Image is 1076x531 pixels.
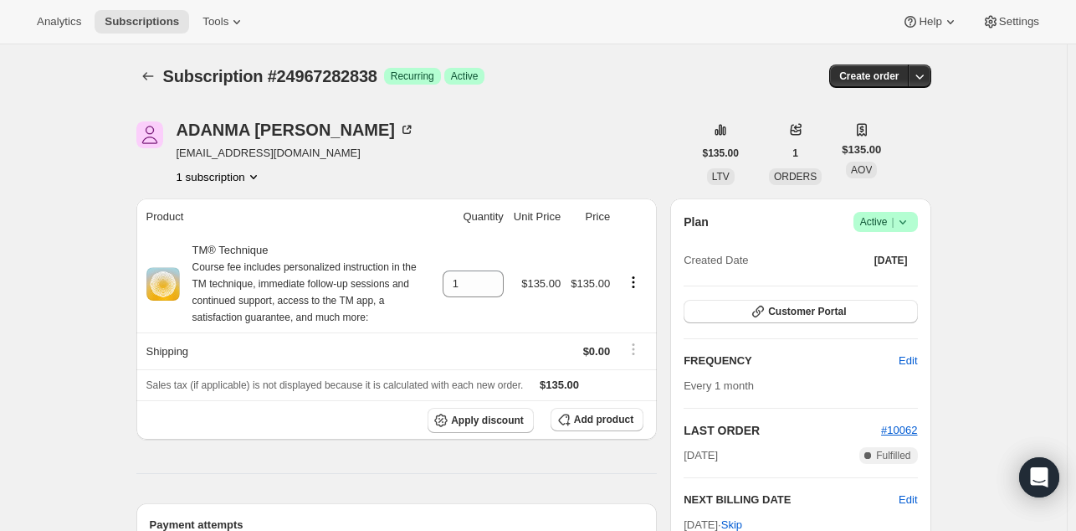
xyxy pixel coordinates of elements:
small: Course fee includes personalized instruction in the TM technique, immediate follow-up sessions an... [192,261,417,323]
span: LTV [712,171,730,183]
span: $0.00 [583,345,611,358]
span: Help [919,15,941,28]
button: Analytics [27,10,91,34]
span: Edit [899,353,917,369]
button: Subscriptions [136,64,160,88]
div: Open Intercom Messenger [1019,457,1059,497]
th: Unit Price [509,198,566,235]
span: [DATE] [684,447,718,464]
span: Every 1 month [684,379,754,392]
span: Create order [839,70,899,83]
th: Product [136,198,438,235]
span: [DATE] [874,254,908,267]
span: $135.00 [842,142,881,158]
button: Product actions [177,168,262,185]
a: #10062 [881,424,917,436]
button: $135.00 [693,142,749,165]
button: Create order [829,64,909,88]
span: Subscription #24967282838 [163,67,377,85]
button: Edit [889,348,927,374]
span: $135.00 [521,277,561,290]
span: Customer Portal [768,305,846,318]
div: ADANMA [PERSON_NAME] [177,121,416,138]
button: [DATE] [864,249,918,272]
span: Apply discount [451,414,524,427]
span: | [891,215,894,229]
button: Help [892,10,968,34]
span: $135.00 [571,277,610,290]
span: Active [451,70,479,83]
span: $135.00 [540,379,579,391]
h2: Plan [684,214,709,230]
span: Sales tax (if applicable) is not displayed because it is calculated with each new order. [146,379,524,391]
button: 1 [782,142,808,165]
button: Apply discount [428,408,534,433]
button: Subscriptions [95,10,189,34]
span: Active [860,214,911,230]
span: Subscriptions [105,15,179,28]
div: TM® Technique [180,242,433,326]
button: Add product [551,408,643,431]
button: Product actions [620,273,647,291]
button: Customer Portal [684,300,917,323]
span: Settings [999,15,1039,28]
span: 1 [792,147,798,160]
span: Tools [202,15,228,28]
span: ORDERS [774,171,817,183]
span: $135.00 [703,147,739,160]
span: Add product [574,413,633,426]
span: ADANMA IGBOKWE [136,121,163,148]
h2: NEXT BILLING DATE [684,492,899,508]
span: Analytics [37,15,81,28]
span: Created Date [684,252,748,269]
button: Shipping actions [620,340,647,358]
span: Recurring [391,70,434,83]
th: Quantity [438,198,509,235]
th: Shipping [136,333,438,369]
th: Price [566,198,615,235]
h2: FREQUENCY [684,353,899,369]
h2: LAST ORDER [684,422,881,439]
span: Fulfilled [876,449,910,462]
button: Edit [899,492,917,508]
span: [EMAIL_ADDRESS][DOMAIN_NAME] [177,145,416,162]
img: product img [146,267,180,301]
button: #10062 [881,422,917,439]
button: Settings [972,10,1049,34]
span: AOV [851,164,872,176]
button: Tools [192,10,255,34]
span: [DATE] · [684,518,742,531]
